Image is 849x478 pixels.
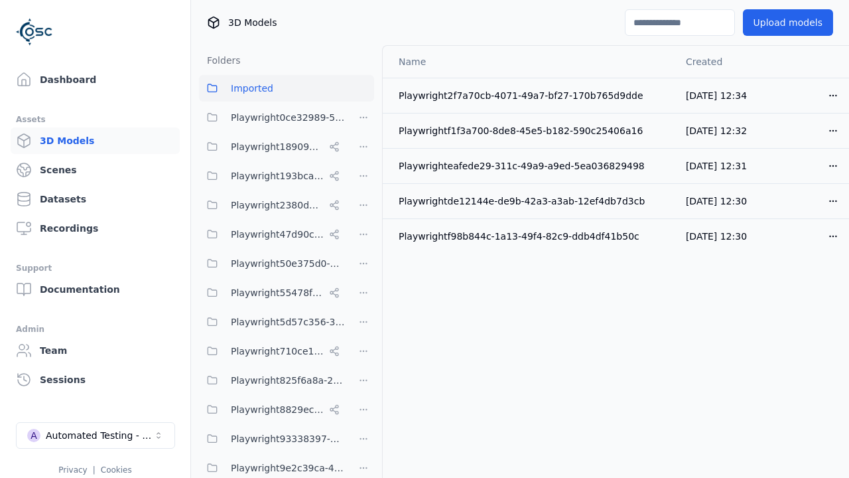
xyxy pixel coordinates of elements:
span: Playwright18909032-8d07-45c5-9c81-9eec75d0b16b [231,139,324,155]
a: Privacy [58,465,87,475]
button: Playwright193bca0e-57fa-418d-8ea9-45122e711dc7 [199,163,345,189]
span: Playwright5d57c356-39f7-47ed-9ab9-d0409ac6cddc [231,314,345,330]
div: Assets [16,112,174,127]
span: Playwright2380d3f5-cebf-494e-b965-66be4d67505e [231,197,324,213]
a: Dashboard [11,66,180,93]
span: Playwright93338397-b2fb-421c-ae48-639c0e37edfa [231,431,345,447]
a: Recordings [11,215,180,242]
span: Playwright55478f86-28dc-49b8-8d1f-c7b13b14578c [231,285,324,301]
div: Playwrightde12144e-de9b-42a3-a3ab-12ef4db7d3cb [399,195,665,208]
span: [DATE] 12:34 [686,90,747,101]
span: Playwright710ce123-85fd-4f8c-9759-23c3308d8830 [231,343,324,359]
a: Sessions [11,366,180,393]
div: Support [16,260,174,276]
span: Playwright8829ec83-5e68-4376-b984-049061a310ed [231,402,324,418]
a: Datasets [11,186,180,212]
button: Upload models [743,9,833,36]
button: Playwright825f6a8a-2a7a-425c-94f7-650318982f69 [199,367,345,394]
button: Playwright18909032-8d07-45c5-9c81-9eec75d0b16b [199,133,345,160]
span: Playwright825f6a8a-2a7a-425c-94f7-650318982f69 [231,372,345,388]
img: Logo [16,13,53,50]
button: Playwright55478f86-28dc-49b8-8d1f-c7b13b14578c [199,279,345,306]
div: Automated Testing - Playwright [46,429,153,442]
div: Admin [16,321,174,337]
a: Cookies [101,465,132,475]
button: Playwright0ce32989-52d0-45cf-b5b9-59d5033d313a [199,104,345,131]
span: Playwright0ce32989-52d0-45cf-b5b9-59d5033d313a [231,110,345,125]
a: Documentation [11,276,180,303]
button: Select a workspace [16,422,175,449]
button: Playwright50e375d0-6f38-48a7-96e0-b0dcfa24b72f [199,250,345,277]
th: Created [675,46,763,78]
span: Playwright9e2c39ca-48c3-4c03-98f4-0435f3624ea6 [231,460,345,476]
span: [DATE] 12:32 [686,125,747,136]
div: Playwrightf1f3a700-8de8-45e5-b182-590c25406a16 [399,124,665,137]
button: Playwright8829ec83-5e68-4376-b984-049061a310ed [199,396,345,423]
span: Playwright193bca0e-57fa-418d-8ea9-45122e711dc7 [231,168,324,184]
a: Scenes [11,157,180,183]
div: Playwright2f7a70cb-4071-49a7-bf27-170b765d9dde [399,89,665,102]
div: Playwrightf98b844c-1a13-49f4-82c9-ddb4df41b50c [399,230,665,243]
a: 3D Models [11,127,180,154]
button: Playwright5d57c356-39f7-47ed-9ab9-d0409ac6cddc [199,309,345,335]
span: 3D Models [228,16,277,29]
span: [DATE] 12:30 [686,231,747,242]
span: Imported [231,80,273,96]
span: Playwright47d90cf2-c635-4353-ba3b-5d4538945666 [231,226,324,242]
a: Team [11,337,180,364]
th: Name [383,46,675,78]
button: Imported [199,75,374,102]
span: Playwright50e375d0-6f38-48a7-96e0-b0dcfa24b72f [231,256,345,272]
button: Playwright2380d3f5-cebf-494e-b965-66be4d67505e [199,192,345,218]
button: Playwright47d90cf2-c635-4353-ba3b-5d4538945666 [199,221,345,248]
button: Playwright710ce123-85fd-4f8c-9759-23c3308d8830 [199,338,345,364]
div: Playwrighteafede29-311c-49a9-a9ed-5ea036829498 [399,159,665,173]
h3: Folders [199,54,241,67]
div: A [27,429,40,442]
span: [DATE] 12:31 [686,161,747,171]
button: Playwright93338397-b2fb-421c-ae48-639c0e37edfa [199,426,345,452]
span: [DATE] 12:30 [686,196,747,206]
span: | [93,465,96,475]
